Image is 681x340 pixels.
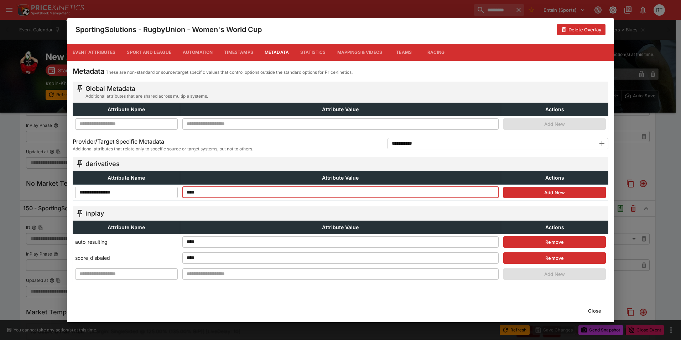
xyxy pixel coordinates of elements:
h5: inplay [85,209,104,217]
h6: Provider/Target Specific Metadata [73,138,253,145]
button: Event Attributes [67,44,121,61]
button: Close [584,305,605,316]
h5: Global Metadata [85,84,208,93]
button: Mappings & Videos [332,44,388,61]
th: Attribute Name [73,103,180,116]
p: These are non-standard or source/target specific values that control options outside the standard... [106,69,353,76]
th: Attribute Value [180,103,501,116]
button: Remove [503,252,606,264]
th: Attribute Value [180,221,501,234]
span: Additional attributes that are shared across multiple systems. [85,93,208,100]
h5: derivatives [85,160,120,168]
button: Timestamps [218,44,259,61]
button: Teams [388,44,420,61]
th: Attribute Name [73,171,180,184]
th: Actions [501,103,608,116]
button: Metadata [259,44,295,61]
th: Actions [501,221,608,234]
button: Statistics [295,44,332,61]
button: Automation [177,44,219,61]
h4: SportingSolutions - RugbyUnion - Women's World Cup [76,25,262,34]
td: score_disbaled [73,250,180,266]
button: Sport and League [121,44,177,61]
button: Add New [503,187,606,198]
button: Delete Overlay [557,24,605,35]
td: auto_resulting [73,234,180,250]
button: Remove [503,236,606,248]
th: Actions [501,171,608,184]
th: Attribute Value [180,171,501,184]
th: Attribute Name [73,221,180,234]
button: Racing [420,44,452,61]
span: Additional attributes that relate only to specific source or target systems, but not to others. [73,145,253,153]
h4: Metadata [73,67,104,76]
